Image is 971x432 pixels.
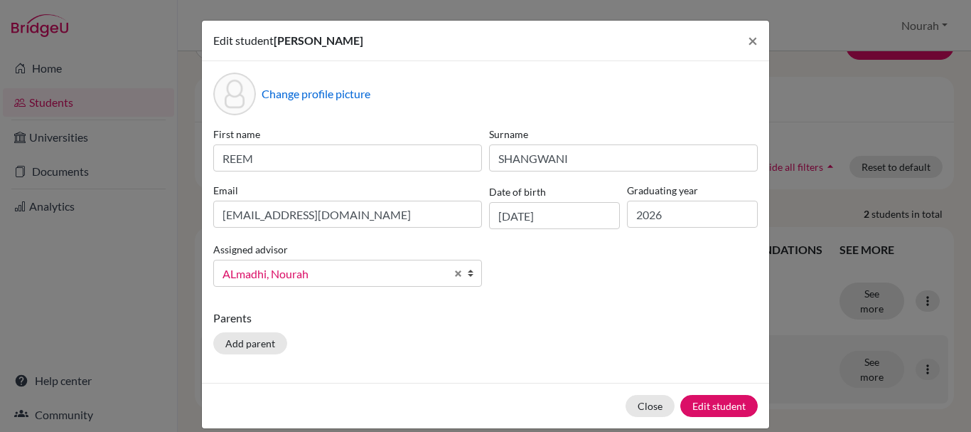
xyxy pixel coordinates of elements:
[489,127,758,142] label: Surname
[213,183,482,198] label: Email
[213,73,256,115] div: Profile picture
[489,184,546,199] label: Date of birth
[213,310,758,327] p: Parents
[489,202,620,229] input: dd/mm/yyyy
[213,242,288,257] label: Assigned advisor
[736,21,769,60] button: Close
[222,265,446,283] span: ALmadhi, Nourah
[213,33,274,47] span: Edit student
[627,183,758,198] label: Graduating year
[748,30,758,51] span: ×
[680,395,758,417] button: Edit student
[274,33,363,47] span: [PERSON_NAME]
[626,395,675,417] button: Close
[213,127,482,142] label: First name
[213,332,287,354] button: Add parent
